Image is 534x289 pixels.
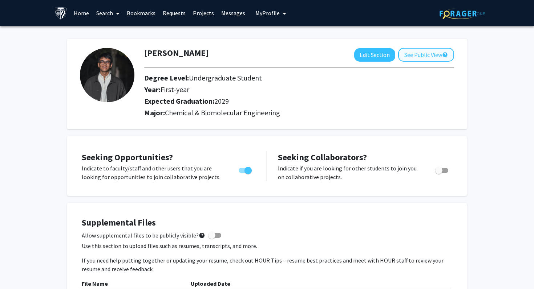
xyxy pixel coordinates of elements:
a: Projects [189,0,218,26]
span: Chemical & Biomolecular Engineering [165,108,280,117]
iframe: Chat [5,256,31,284]
span: Allow supplemental files to be publicly visible? [82,231,205,240]
button: Edit Section [354,48,395,62]
span: First-year [161,85,189,94]
h1: [PERSON_NAME] [144,48,209,58]
h2: Year: [144,85,413,94]
span: My Profile [255,9,280,17]
h4: Supplemental Files [82,218,452,228]
div: Toggle [432,164,452,175]
p: If you need help putting together or updating your resume, check out HOUR Tips – resume best prac... [82,256,452,273]
a: Search [93,0,123,26]
p: Indicate to faculty/staff and other users that you are looking for opportunities to join collabor... [82,164,225,181]
h2: Expected Graduation: [144,97,413,106]
a: Home [70,0,93,26]
mat-icon: help [442,50,448,59]
span: Seeking Opportunities? [82,152,173,163]
span: Undergraduate Student [189,73,262,82]
button: See Public View [398,48,454,62]
a: Messages [218,0,249,26]
b: File Name [82,280,108,287]
b: Uploaded Date [191,280,230,287]
img: Johns Hopkins University Logo [54,7,67,20]
p: Indicate if you are looking for other students to join you on collaborative projects. [278,164,421,181]
div: Toggle [236,164,256,175]
span: 2029 [214,96,229,106]
mat-icon: help [199,231,205,240]
a: Bookmarks [123,0,159,26]
span: Seeking Collaborators? [278,152,367,163]
a: Requests [159,0,189,26]
img: Profile Picture [80,48,134,102]
p: Use this section to upload files such as resumes, transcripts, and more. [82,241,452,250]
img: ForagerOne Logo [440,8,485,19]
h2: Major: [144,108,454,117]
h2: Degree Level: [144,74,413,82]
